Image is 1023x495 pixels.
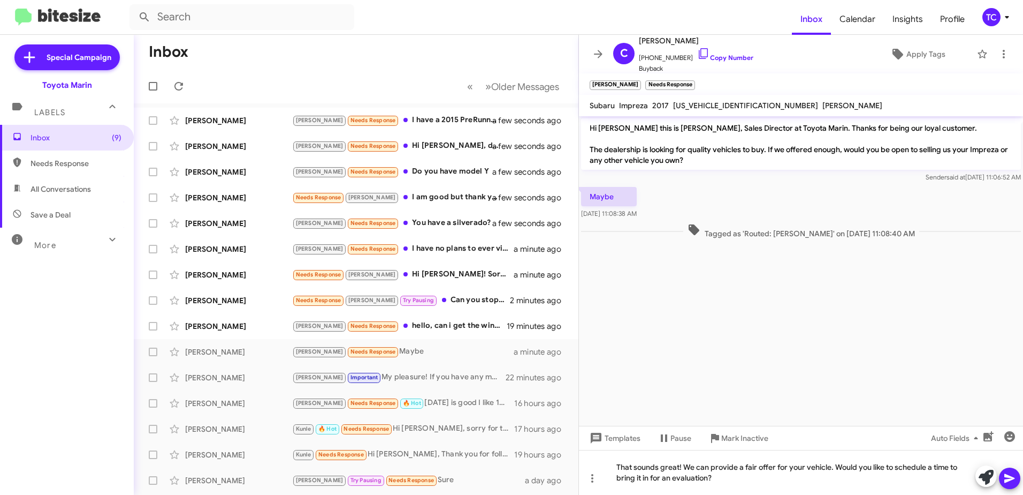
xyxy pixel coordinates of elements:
[350,374,378,381] span: Important
[296,322,343,329] span: [PERSON_NAME]
[185,449,292,460] div: [PERSON_NAME]
[645,80,694,90] small: Needs Response
[639,47,753,63] span: [PHONE_NUMBER]
[579,429,649,448] button: Templates
[296,425,311,432] span: Kunle
[579,450,1023,495] div: That sounds great! We can provide a fair offer for your vehicle. Would you like to schedule a tim...
[388,477,434,484] span: Needs Response
[932,4,973,35] a: Profile
[619,101,648,110] span: Impreza
[292,474,525,486] div: Sure
[581,209,637,217] span: [DATE] 11:08:38 AM
[296,194,341,201] span: Needs Response
[292,423,514,435] div: Hi [PERSON_NAME], sorry for the no show, would it be good to drop by [DATE], likely between noon-2
[922,429,991,448] button: Auto Fields
[348,297,396,304] span: [PERSON_NAME]
[403,400,421,407] span: 🔥 Hot
[514,244,570,254] div: a minute ago
[506,372,570,383] div: 22 minutes ago
[350,142,396,149] span: Needs Response
[485,80,491,93] span: »
[296,245,343,252] span: [PERSON_NAME]
[30,132,121,143] span: Inbox
[461,76,566,97] nav: Page navigation example
[973,8,1011,26] button: TC
[581,187,637,206] p: Maybe
[185,115,292,126] div: [PERSON_NAME]
[292,191,506,204] div: I am good but thank you
[514,424,570,434] div: 17 hours ago
[296,142,343,149] span: [PERSON_NAME]
[296,271,341,278] span: Needs Response
[296,297,341,304] span: Needs Response
[292,140,506,152] div: Hi [PERSON_NAME], do you have any siennas? Thx!
[507,321,570,332] div: 19 minutes ago
[149,43,188,61] h1: Inbox
[292,268,514,281] div: Hi [PERSON_NAME]! Sorry would you be able to send me the listing of that car? So that I know whic...
[350,245,396,252] span: Needs Response
[946,173,965,181] span: said at
[296,117,343,124] span: [PERSON_NAME]
[506,115,570,126] div: a few seconds ago
[129,4,354,30] input: Search
[185,167,292,177] div: [PERSON_NAME]
[581,118,1021,170] p: Hi [PERSON_NAME] this is [PERSON_NAME], Sales Director at Toyota Marin. Thanks for being our loya...
[185,295,292,306] div: [PERSON_NAME]
[906,44,945,64] span: Apply Tags
[292,346,514,358] div: Maybe
[587,429,640,448] span: Templates
[506,167,570,177] div: a few seconds ago
[491,81,559,93] span: Older Messages
[982,8,1001,26] div: TC
[296,477,343,484] span: [PERSON_NAME]
[318,451,364,458] span: Needs Response
[479,76,566,97] button: Next
[863,44,972,64] button: Apply Tags
[931,429,982,448] span: Auto Fields
[292,371,506,384] div: My pleasure! If you have any more questions or need assistance with your vehicle options, feel fr...
[343,425,389,432] span: Needs Response
[185,192,292,203] div: [PERSON_NAME]
[185,424,292,434] div: [PERSON_NAME]
[185,141,292,152] div: [PERSON_NAME]
[185,218,292,229] div: [PERSON_NAME]
[296,168,343,175] span: [PERSON_NAME]
[292,320,507,332] div: hello, can i get the window sticker or vspec for the cement xse highlander, may consider driving ...
[683,223,919,239] span: Tagged as 'Routed: [PERSON_NAME]' on [DATE] 11:08:40 AM
[292,217,506,229] div: You have a silverado?
[292,166,506,178] div: Do you have model Y
[461,76,479,97] button: Previous
[350,220,396,227] span: Needs Response
[350,322,396,329] span: Needs Response
[506,141,570,152] div: a few seconds ago
[318,425,337,432] span: 🔥 Hot
[700,429,777,448] button: Mark Inactive
[350,168,396,175] span: Needs Response
[292,448,514,461] div: Hi [PERSON_NAME], Thank you for following up. I received the quote from your sales team and appre...
[296,220,343,227] span: [PERSON_NAME]
[350,400,396,407] span: Needs Response
[525,475,570,486] div: a day ago
[292,243,514,255] div: I have no plans to ever visit your location whatsoever
[292,397,514,409] div: [DATE] is good I like 10am
[590,80,641,90] small: [PERSON_NAME]
[30,184,91,194] span: All Conversations
[185,269,292,280] div: [PERSON_NAME]
[510,295,570,306] div: 2 minutes ago
[792,4,831,35] span: Inbox
[514,449,570,460] div: 19 hours ago
[884,4,932,35] span: Insights
[350,477,381,484] span: Try Pausing
[673,101,818,110] span: [US_VEHICLE_IDENTIFICATION_NUMBER]
[652,101,669,110] span: 2017
[822,101,882,110] span: [PERSON_NAME]
[697,54,753,62] a: Copy Number
[721,429,768,448] span: Mark Inactive
[296,400,343,407] span: [PERSON_NAME]
[639,34,753,47] span: [PERSON_NAME]
[42,80,92,91] div: Toyota Marin
[34,241,56,250] span: More
[348,194,396,201] span: [PERSON_NAME]
[292,294,510,306] div: Can you stop cold texting me. I'm working with [PERSON_NAME] and when I'm ready I will let him kn...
